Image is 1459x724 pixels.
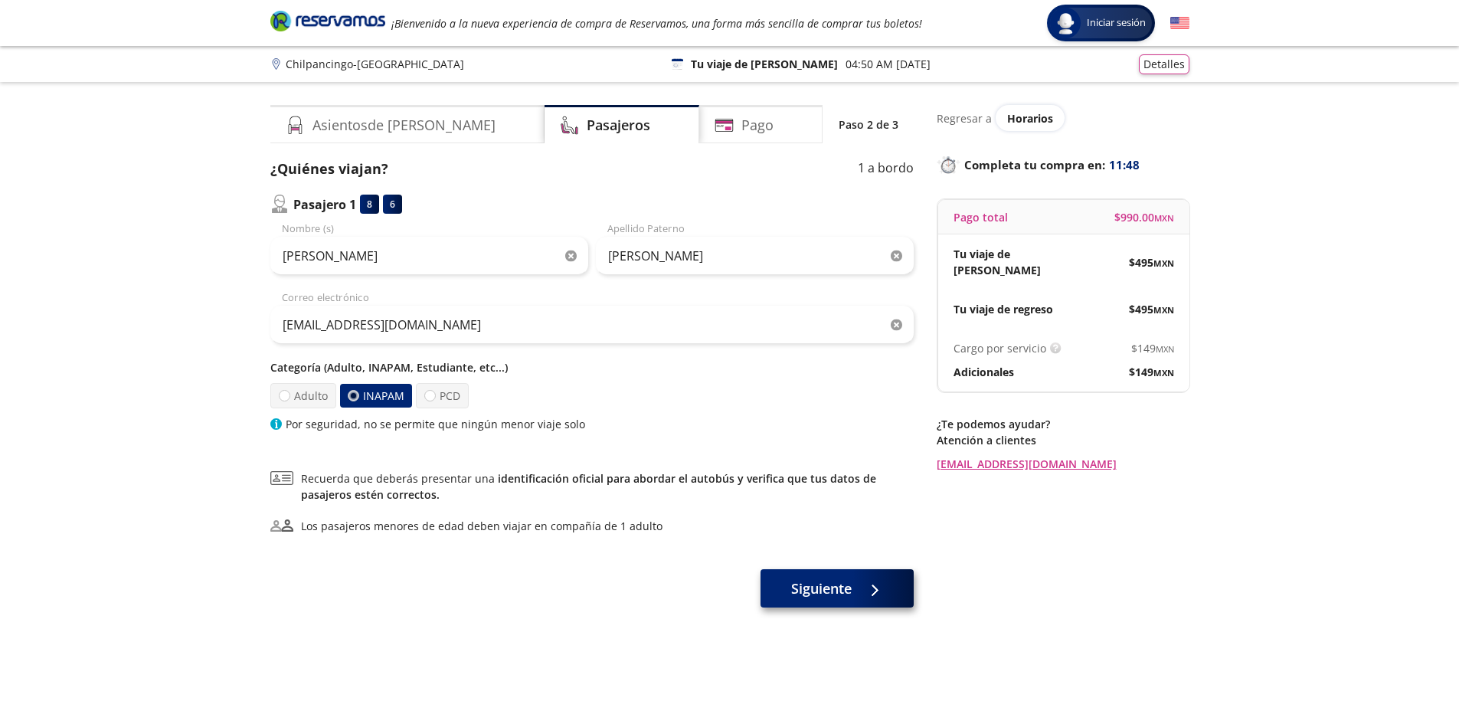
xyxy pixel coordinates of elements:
[270,383,336,408] label: Adulto
[270,9,385,32] i: Brand Logo
[312,115,496,136] h4: Asientos de [PERSON_NAME]
[1131,340,1174,356] span: $ 149
[937,154,1189,175] p: Completa tu compra en :
[1139,54,1189,74] button: Detalles
[270,237,588,275] input: Nombre (s)
[301,518,662,534] div: Los pasajeros menores de edad deben viajar en compañía de 1 adulto
[270,306,914,344] input: Correo electrónico
[286,416,585,432] p: Por seguridad, no se permite que ningún menor viaje solo
[1153,304,1174,316] small: MXN
[286,56,464,72] p: Chilpancingo - [GEOGRAPHIC_DATA]
[1154,212,1174,224] small: MXN
[954,209,1008,225] p: Pago total
[791,578,852,599] span: Siguiente
[741,115,774,136] h4: Pago
[954,340,1046,356] p: Cargo por servicio
[1109,156,1140,174] span: 11:48
[1153,257,1174,269] small: MXN
[691,56,838,72] p: Tu viaje de [PERSON_NAME]
[1129,254,1174,270] span: $ 495
[270,359,914,375] p: Categoría (Adulto, INAPAM, Estudiante, etc...)
[270,9,385,37] a: Brand Logo
[1153,367,1174,378] small: MXN
[383,195,402,214] div: 6
[1114,209,1174,225] span: $ 990.00
[587,115,650,136] h4: Pasajeros
[391,16,922,31] em: ¡Bienvenido a la nueva experiencia de compra de Reservamos, una forma más sencilla de comprar tus...
[858,159,914,179] p: 1 a bordo
[1129,364,1174,380] span: $ 149
[293,195,356,214] p: Pasajero 1
[937,432,1189,448] p: Atención a clientes
[301,470,914,503] span: Recuerda que deberás presentar una
[937,110,992,126] p: Regresar a
[1081,15,1152,31] span: Iniciar sesión
[340,384,412,408] label: INAPAM
[416,383,469,408] label: PCD
[301,471,876,502] a: identificación oficial para abordar el autobús y verifica que tus datos de pasajeros estén correc...
[954,364,1014,380] p: Adicionales
[1370,635,1444,709] iframe: Messagebird Livechat Widget
[937,416,1189,432] p: ¿Te podemos ayudar?
[1156,343,1174,355] small: MXN
[1007,111,1053,126] span: Horarios
[761,569,914,608] button: Siguiente
[360,195,379,214] div: 8
[937,105,1189,131] div: Regresar a ver horarios
[596,237,914,275] input: Apellido Paterno
[1129,301,1174,317] span: $ 495
[839,116,898,133] p: Paso 2 de 3
[954,246,1064,278] p: Tu viaje de [PERSON_NAME]
[1170,14,1189,33] button: English
[270,159,388,179] p: ¿Quiénes viajan?
[846,56,931,72] p: 04:50 AM [DATE]
[954,301,1053,317] p: Tu viaje de regreso
[937,456,1189,472] a: [EMAIL_ADDRESS][DOMAIN_NAME]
